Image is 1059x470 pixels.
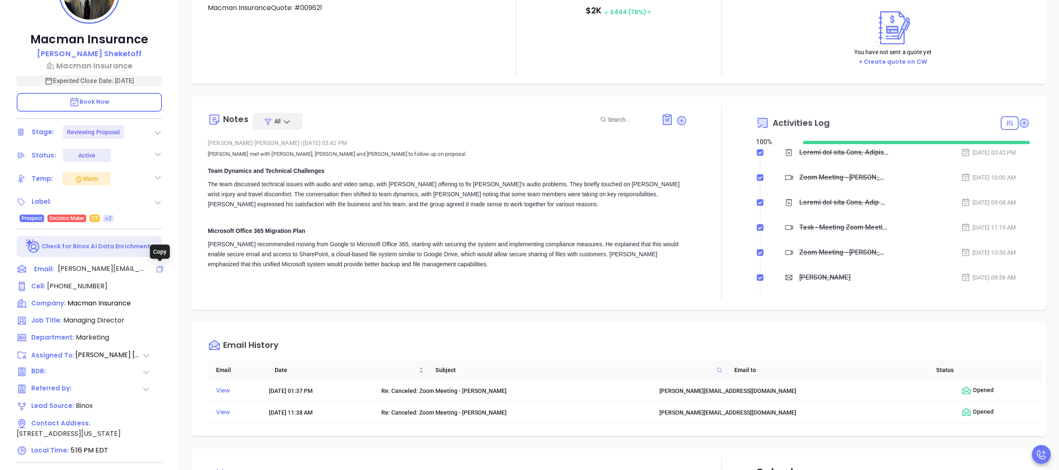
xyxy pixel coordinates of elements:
[208,239,687,269] div: [PERSON_NAME] recommended moving from Google to Microsoft Office 365, starting with securing the ...
[435,365,713,375] span: Subject
[31,446,69,455] span: Local Time:
[604,8,652,16] span: $ 444 (78%)
[78,149,95,162] div: Active
[961,385,1039,396] div: Opened
[31,333,74,342] span: Department:
[961,273,1016,282] div: [DATE] 09:56 AM
[381,408,648,417] div: Re: Canceled: Zoom Meeting - [PERSON_NAME]
[17,429,121,438] span: [STREET_ADDRESS][US_STATE]
[42,242,150,251] p: Check for Binox AI Data Enrichment
[854,47,932,57] p: You have not sent a quote yet
[37,48,142,59] p: [PERSON_NAME] Sheketoff
[31,419,90,427] span: Contact Address:
[208,226,687,236] div: Microsoft Office 365 Migration Plan
[76,401,93,410] span: Binox
[58,264,145,274] span: [PERSON_NAME][EMAIL_ADDRESS][DOMAIN_NAME]
[31,367,75,377] span: BDR:
[870,8,915,47] img: Create on CWSell
[961,407,1039,417] div: Opened
[34,264,54,275] span: Email:
[799,271,850,284] div: [PERSON_NAME]
[859,57,927,66] a: + Create quote on CW
[31,384,75,394] span: Referred by:
[75,174,98,184] div: Warm
[32,149,56,162] div: Status:
[773,119,830,127] span: Activities Log
[756,137,793,147] div: 100 %
[274,117,281,125] span: All
[32,172,53,185] div: Temp:
[216,385,257,396] div: View
[659,408,950,417] div: [PERSON_NAME][EMAIL_ADDRESS][DOMAIN_NAME]
[223,115,249,123] div: Notes
[301,140,302,146] span: |
[659,386,950,395] div: [PERSON_NAME][EMAIL_ADDRESS][DOMAIN_NAME]
[150,245,170,259] div: Copy
[31,316,62,325] span: Job Title:
[799,246,888,259] div: Zoom Meeting - [PERSON_NAME]
[856,57,930,67] button: + Create quote on CW
[928,360,1029,380] th: Status
[799,171,888,184] div: Zoom Meeting - [PERSON_NAME]
[208,166,687,176] div: Team Dynamics and Technical Challenges
[275,365,417,375] span: Date
[216,407,257,418] div: View
[50,214,84,223] span: Decision Maker
[67,125,120,139] div: Reviewing Proposal
[208,360,266,380] th: Email
[223,341,278,352] div: Email History
[961,223,1016,232] div: [DATE] 11:19 AM
[31,351,75,360] span: Assigned To:
[32,126,54,138] div: Stage:
[67,298,131,308] span: Macman Insurance
[22,214,42,223] span: Prospect
[63,315,124,325] span: Managing Director
[381,386,648,395] div: Re: Canceled: Zoom Meeting - [PERSON_NAME]
[961,148,1016,157] div: [DATE] 03:42 PM
[208,149,687,159] p: [PERSON_NAME] met with [PERSON_NAME], [PERSON_NAME] and [PERSON_NAME] to follow up on proposal.
[961,198,1016,207] div: [DATE] 09:08 AM
[208,179,687,209] div: The team discussed technical issues with audio and video setup, with [PERSON_NAME] offering to fi...
[37,48,142,60] a: [PERSON_NAME] Sheketoff
[75,350,142,360] span: [PERSON_NAME] [PERSON_NAME]
[17,75,162,86] p: Expected Close Date: [DATE]
[726,360,927,380] th: Email to
[799,146,888,159] div: Loremi dol sita Cons, Adipisci eli Seddo ei tempor in ut laboreet.Dolo Magnaali eni Adminimve Qui...
[961,173,1016,182] div: [DATE] 10:00 AM
[31,401,74,410] span: Lead Source:
[105,214,111,223] span: +2
[961,248,1016,257] div: [DATE] 10:30 AM
[69,97,110,106] span: Book Now
[208,3,482,13] p: Macman InsuranceQuote: #009621
[31,299,66,307] span: Company:
[17,32,162,47] p: Macman Insurance
[266,360,427,380] th: Date
[799,196,888,209] div: Loremi dol sita Cons, Adip eli Seddo721569Eiusmodt Incididunt utl Etdolor MagnaaliQua enimadm ven...
[47,281,107,291] span: [PHONE_NUMBER]
[32,195,52,208] div: Label:
[17,60,162,71] a: Macman Insurance
[269,408,370,417] div: [DATE] 11:38 AM
[586,3,652,20] p: $ 2K
[608,115,652,124] input: Search...
[70,445,108,455] span: 5:16 PM EDT
[31,282,45,290] span: Cell :
[92,214,98,223] span: CT
[76,332,109,342] span: Marketing
[269,386,370,395] div: [DATE] 01:37 PM
[26,239,40,254] img: Ai-Enrich-DaqCidB-.svg
[799,221,888,234] div: Task - Meeting Zoom Meeting - [PERSON_NAME]
[208,137,687,149] div: [PERSON_NAME] [PERSON_NAME] [DATE] 03:42 PM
